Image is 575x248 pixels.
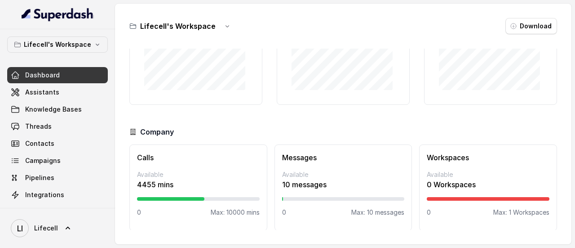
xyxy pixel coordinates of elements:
[17,224,23,233] text: LI
[137,152,260,163] h3: Calls
[140,126,174,137] h3: Company
[137,179,260,190] p: 4455 mins
[427,208,431,217] p: 0
[7,84,108,100] a: Assistants
[282,152,405,163] h3: Messages
[505,18,557,34] button: Download
[7,118,108,135] a: Threads
[24,39,91,50] p: Lifecell's Workspace
[25,173,54,182] span: Pipelines
[282,208,286,217] p: 0
[7,153,108,169] a: Campaigns
[7,67,108,83] a: Dashboard
[25,190,64,199] span: Integrations
[7,170,108,186] a: Pipelines
[493,208,549,217] p: Max: 1 Workspaces
[351,208,404,217] p: Max: 10 messages
[25,156,61,165] span: Campaigns
[427,179,549,190] p: 0 Workspaces
[427,152,549,163] h3: Workspaces
[427,170,549,179] p: Available
[22,7,94,22] img: light.svg
[7,187,108,203] a: Integrations
[7,135,108,152] a: Contacts
[7,101,108,117] a: Knowledge Bases
[282,179,405,190] p: 10 messages
[211,208,260,217] p: Max: 10000 mins
[137,208,141,217] p: 0
[7,204,108,220] a: API Settings
[25,105,82,114] span: Knowledge Bases
[137,170,260,179] p: Available
[25,122,52,131] span: Threads
[25,207,64,216] span: API Settings
[282,170,405,179] p: Available
[140,21,216,32] h3: Lifecell's Workspace
[25,88,59,97] span: Assistants
[25,71,60,80] span: Dashboard
[7,36,108,53] button: Lifecell's Workspace
[25,139,54,148] span: Contacts
[34,224,58,233] span: Lifecell
[7,216,108,241] a: Lifecell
